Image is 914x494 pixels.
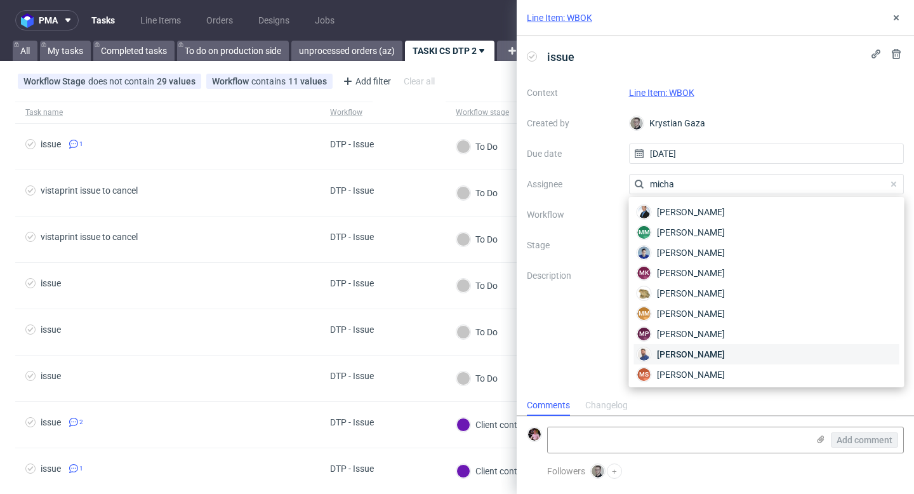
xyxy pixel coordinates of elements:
span: [PERSON_NAME] [657,368,725,381]
div: Changelog [585,396,628,416]
div: Comments [527,396,570,416]
img: Michał Rachański [638,348,651,361]
label: Workflow [527,207,619,222]
span: pma [39,16,58,25]
a: Orders [199,10,241,30]
span: [PERSON_NAME] [657,246,725,259]
figcaption: MK [638,267,651,279]
img: Kluczyński Michał [638,206,651,218]
div: DTP - Issue [330,417,374,427]
span: does not contain [88,76,157,86]
div: To Do [456,371,498,385]
span: Followers [547,466,585,476]
button: + [607,464,622,479]
a: Tasks [84,10,123,30]
div: To Do [456,325,498,339]
span: contains [251,76,288,86]
img: logo [21,13,39,28]
div: Add filter [338,71,394,91]
a: To do on production side [177,41,289,61]
div: issue [41,464,61,474]
div: DTP - Issue [330,464,374,474]
img: Michał Matyszewski [638,287,651,300]
div: To Do [456,186,498,200]
span: [PERSON_NAME] [657,267,725,279]
img: Krystian Gaza [592,465,604,477]
a: All [13,41,37,61]
div: DTP - Issue [330,139,374,149]
div: issue [41,417,61,427]
div: Client contacted [456,418,540,432]
div: To Do [456,140,498,154]
a: Line Items [133,10,189,30]
span: Workflow [212,76,251,86]
span: [PERSON_NAME] [657,226,725,239]
div: issue [41,371,61,381]
img: Aleks Ziemkowski [528,428,541,441]
a: My tasks [40,41,91,61]
div: vistaprint issue to cancel [41,232,138,242]
div: Workflow stage [456,107,509,117]
a: Jobs [307,10,342,30]
label: Stage [527,237,619,253]
span: 2 [79,417,83,427]
div: 29 values [157,76,195,86]
div: Workflow [330,107,362,117]
a: Line Item: WBOK [629,88,694,98]
span: 1 [79,464,83,474]
label: Due date [527,146,619,161]
span: [PERSON_NAME] [657,328,725,340]
span: Task name [25,107,310,118]
div: 11 values [288,76,327,86]
div: To Do [456,279,498,293]
a: TASKI CS DTP 2 [405,41,494,61]
label: Context [527,85,619,100]
span: issue [542,46,580,67]
div: Client contacted [456,464,540,478]
div: DTP - Issue [330,324,374,335]
span: Workflow Stage [23,76,88,86]
a: unprocessed orders (az) [291,41,402,61]
div: Clear all [401,72,437,90]
div: issue [41,139,61,149]
a: Designs [251,10,297,30]
span: 1 [79,139,83,149]
figcaption: MM [638,307,651,320]
figcaption: MM [638,226,651,239]
figcaption: MP [638,328,651,340]
div: DTP - Issue [330,232,374,242]
input: Search... [629,174,904,194]
a: Line Item: WBOK [527,11,592,24]
div: DTP - Issue [330,371,374,381]
label: Description [527,268,619,324]
span: [PERSON_NAME] [657,206,725,218]
div: DTP - Issue [330,185,374,196]
div: DTP - Issue [330,278,374,288]
button: pma [15,10,79,30]
a: Completed tasks [93,41,175,61]
span: [PERSON_NAME] [657,348,725,361]
figcaption: MS [638,368,651,381]
label: Created by [527,116,619,131]
img: Michał Hanecki [638,246,651,259]
span: [PERSON_NAME] [657,287,725,300]
div: Krystian Gaza [629,113,904,133]
img: Krystian Gaza [630,117,643,130]
div: vistaprint issue to cancel [41,185,138,196]
div: issue [41,324,61,335]
label: Assignee [527,177,619,192]
div: issue [41,278,61,288]
div: To Do [456,232,498,246]
span: [PERSON_NAME] [657,307,725,320]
